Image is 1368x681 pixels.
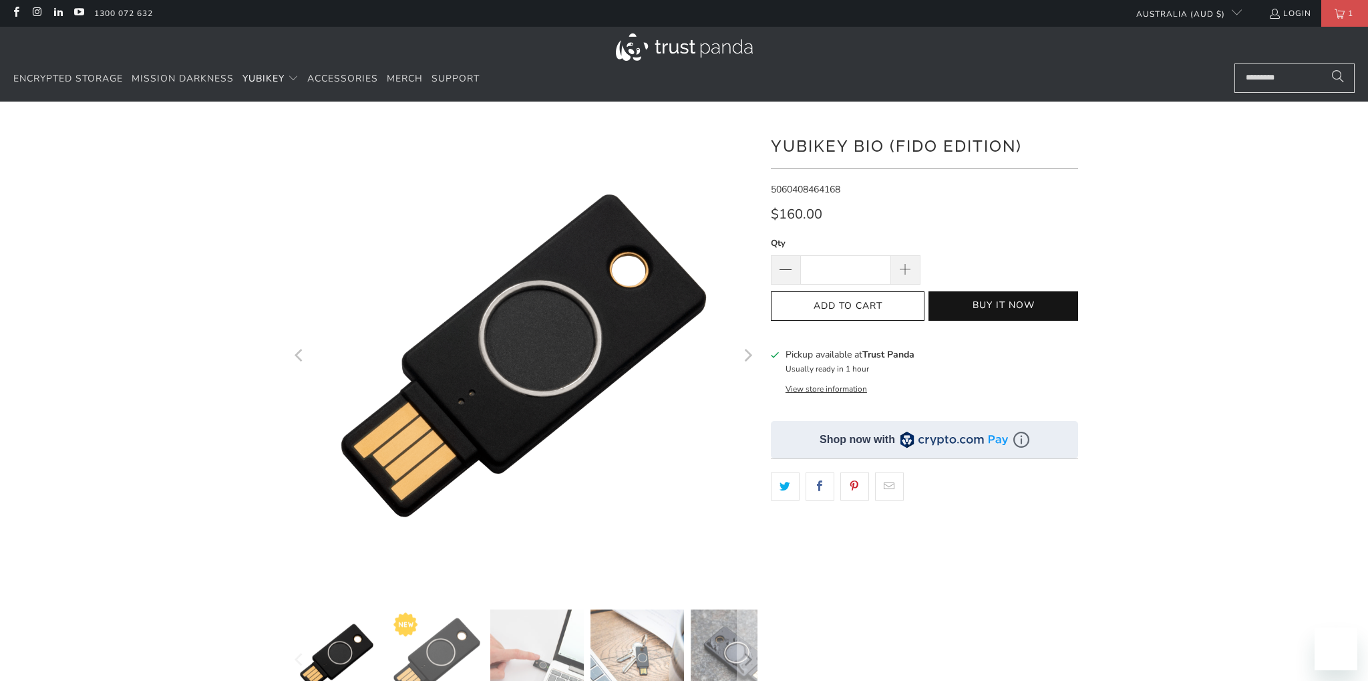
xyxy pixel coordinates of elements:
button: Search [1321,63,1355,93]
span: Merch [387,72,423,85]
iframe: Button to launch messaging window [1315,628,1357,670]
h3: Pickup available at [786,348,914,362]
label: Qty [771,236,920,251]
summary: YubiKey [242,63,299,95]
a: YubiKey Bio (FIDO Edition) - Trust Panda [290,122,757,589]
a: Share this on Pinterest [840,472,869,501]
a: Support [432,63,480,95]
span: Encrypted Storage [13,72,123,85]
a: Login [1268,6,1311,21]
a: Trust Panda Australia on Facebook [10,8,21,19]
button: View store information [786,384,867,394]
span: YubiKey [242,72,285,85]
img: Trust Panda Australia [616,33,753,61]
small: Usually ready in 1 hour [786,364,869,374]
input: Search... [1234,63,1355,93]
nav: Translation missing: en.navigation.header.main_nav [13,63,480,95]
a: Email this to a friend [875,472,904,501]
a: Share this on Twitter [771,472,800,501]
button: Previous [289,122,311,589]
div: Shop now with [820,432,895,447]
span: Accessories [307,72,378,85]
a: Trust Panda Australia on LinkedIn [52,8,63,19]
a: Share this on Facebook [806,472,834,501]
a: Merch [387,63,423,95]
a: 1300 072 632 [94,6,153,21]
span: Add to Cart [785,301,910,312]
button: Add to Cart [771,291,924,321]
h1: YubiKey Bio (FIDO Edition) [771,132,1078,158]
span: 5060408464168 [771,183,840,196]
a: Trust Panda Australia on YouTube [73,8,84,19]
b: Trust Panda [862,348,914,361]
button: Next [737,122,758,589]
iframe: Reviews Widget [771,524,1078,553]
a: Trust Panda Australia on Instagram [31,8,42,19]
button: Buy it now [928,291,1078,321]
span: $160.00 [771,205,822,223]
span: Mission Darkness [132,72,234,85]
span: Support [432,72,480,85]
a: Mission Darkness [132,63,234,95]
a: Accessories [307,63,378,95]
a: Encrypted Storage [13,63,123,95]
